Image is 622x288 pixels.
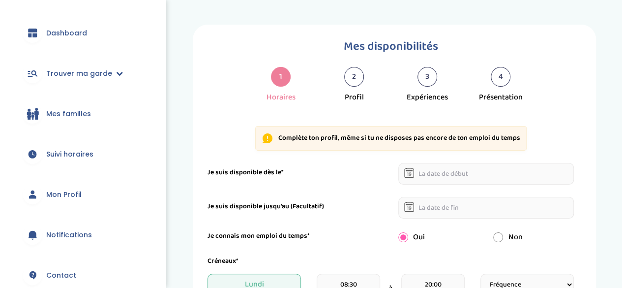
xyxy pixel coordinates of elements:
div: Horaires [267,92,296,103]
div: 3 [417,67,437,87]
div: Expériences [407,92,448,103]
label: Je connais mon emploi du temps* [207,231,310,241]
p: Complète ton profil, même si tu ne disposes pas encore de ton emploi du temps [278,133,520,143]
div: 4 [491,67,510,87]
a: Mon Profil [15,177,151,212]
div: Non [486,231,581,243]
span: Contact [46,270,76,281]
a: Suivi horaires [15,136,151,172]
div: 1 [271,67,291,87]
span: Suivi horaires [46,149,93,160]
a: Notifications [15,217,151,253]
span: Notifications [46,230,92,240]
h1: Mes disponibilités [207,37,574,56]
input: La date de fin [398,197,574,219]
div: 2 [344,67,364,87]
label: Créneaux* [207,256,238,266]
a: Mes familles [15,96,151,131]
span: Mes familles [46,109,91,119]
div: Oui [391,231,486,243]
span: Trouver ma garde [46,68,112,79]
div: Présentation [479,92,523,103]
a: Dashboard [15,15,151,51]
span: Dashboard [46,28,87,38]
label: Je suis disponible jusqu'au (Facultatif) [207,201,324,212]
label: Je suis disponible dès le* [207,167,284,178]
div: Profil [345,92,364,103]
span: Mon Profil [46,190,82,200]
input: La date de début [398,163,574,185]
a: Trouver ma garde [15,56,151,91]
